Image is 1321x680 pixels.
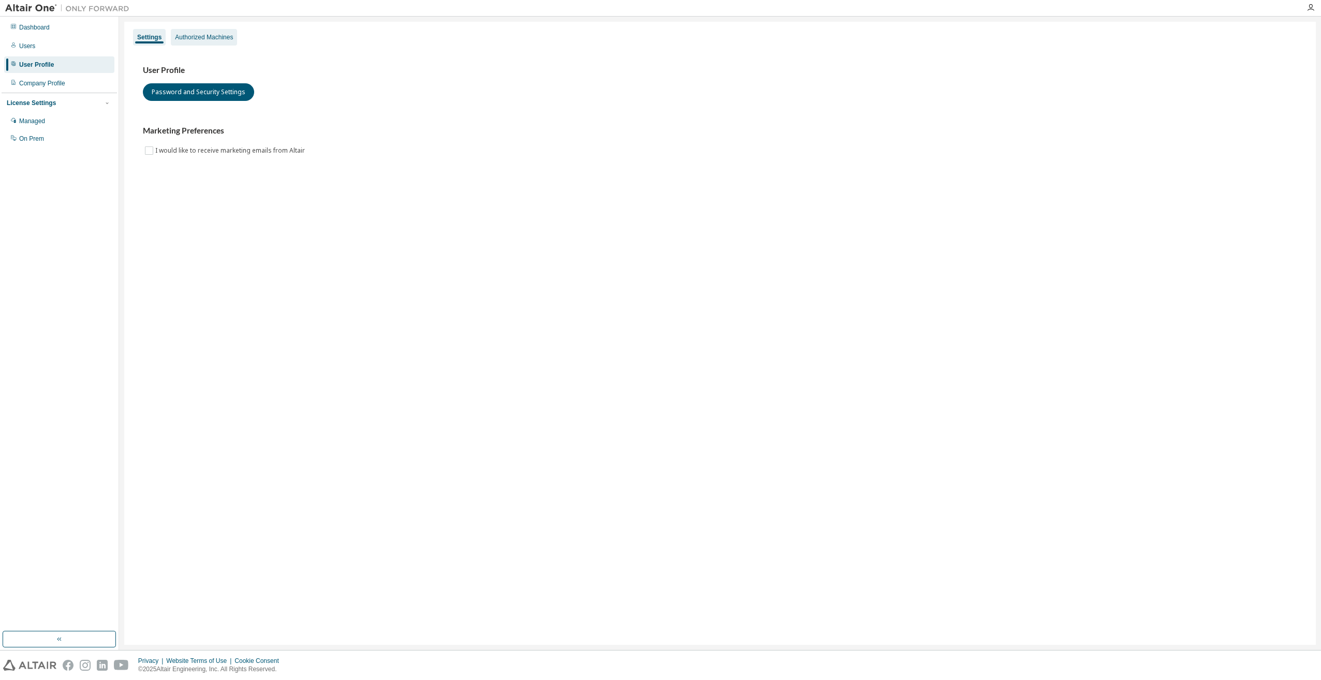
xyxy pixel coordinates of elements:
div: User Profile [19,61,54,69]
div: Company Profile [19,79,65,87]
div: Website Terms of Use [166,657,234,665]
img: facebook.svg [63,660,74,671]
h3: Marketing Preferences [143,126,1297,136]
div: Settings [137,33,162,41]
div: Managed [19,117,45,125]
div: Authorized Machines [175,33,233,41]
div: Cookie Consent [234,657,285,665]
p: © 2025 Altair Engineering, Inc. All Rights Reserved. [138,665,285,674]
img: altair_logo.svg [3,660,56,671]
img: linkedin.svg [97,660,108,671]
div: Users [19,42,35,50]
button: Password and Security Settings [143,83,254,101]
h3: User Profile [143,65,1297,76]
div: On Prem [19,135,44,143]
img: youtube.svg [114,660,129,671]
img: instagram.svg [80,660,91,671]
label: I would like to receive marketing emails from Altair [155,144,307,157]
img: Altair One [5,3,135,13]
div: License Settings [7,99,56,107]
div: Privacy [138,657,166,665]
div: Dashboard [19,23,50,32]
